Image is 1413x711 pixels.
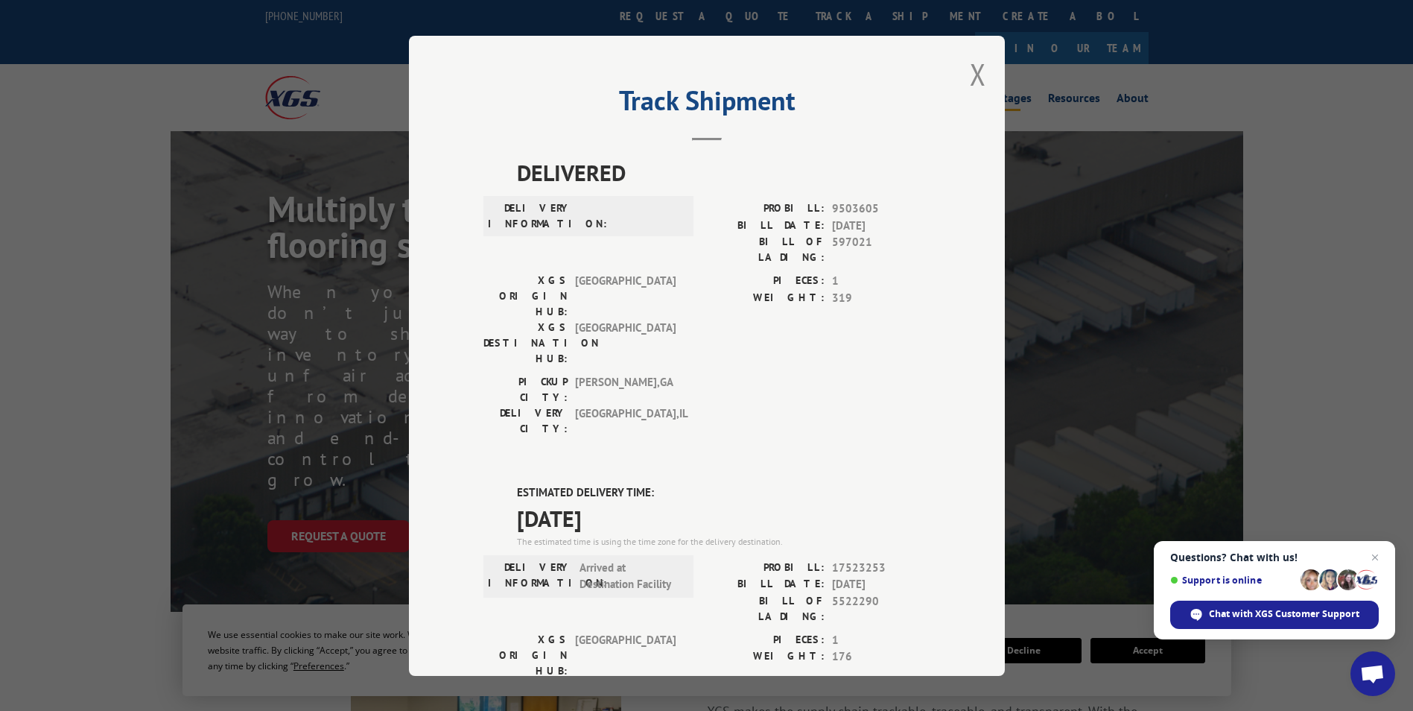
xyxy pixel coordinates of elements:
[517,501,930,534] span: [DATE]
[1170,552,1379,563] span: Questions? Chat with us!
[832,289,930,306] span: 319
[483,273,568,320] label: XGS ORIGIN HUB:
[575,273,676,320] span: [GEOGRAPHIC_DATA]
[1366,549,1384,566] span: Close chat
[970,54,986,94] button: Close modal
[488,200,572,232] label: DELIVERY INFORMATION:
[707,592,825,624] label: BILL OF LADING:
[575,320,676,367] span: [GEOGRAPHIC_DATA]
[832,234,930,265] span: 597021
[517,156,930,189] span: DELIVERED
[707,631,825,648] label: PIECES:
[832,559,930,576] span: 17523253
[488,559,572,592] label: DELIVERY INFORMATION:
[707,289,825,306] label: WEIGHT:
[832,217,930,234] span: [DATE]
[1209,607,1359,621] span: Chat with XGS Customer Support
[575,374,676,405] span: [PERSON_NAME] , GA
[483,405,568,437] label: DELIVERY CITY:
[832,631,930,648] span: 1
[575,405,676,437] span: [GEOGRAPHIC_DATA] , IL
[707,648,825,666] label: WEIGHT:
[517,484,930,502] label: ESTIMATED DELIVERY TIME:
[580,559,680,592] span: Arrived at Destination Facility
[483,90,930,118] h2: Track Shipment
[1170,601,1379,629] div: Chat with XGS Customer Support
[483,374,568,405] label: PICKUP CITY:
[832,592,930,624] span: 5522290
[832,200,930,218] span: 9503605
[707,559,825,576] label: PROBILL:
[832,576,930,593] span: [DATE]
[832,648,930,666] span: 176
[483,631,568,678] label: XGS ORIGIN HUB:
[1170,575,1295,586] span: Support is online
[707,576,825,593] label: BILL DATE:
[575,631,676,678] span: [GEOGRAPHIC_DATA]
[707,200,825,218] label: PROBILL:
[707,234,825,265] label: BILL OF LADING:
[517,534,930,548] div: The estimated time is using the time zone for the delivery destination.
[1350,651,1395,696] div: Open chat
[483,320,568,367] label: XGS DESTINATION HUB:
[832,273,930,290] span: 1
[707,273,825,290] label: PIECES:
[707,217,825,234] label: BILL DATE:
